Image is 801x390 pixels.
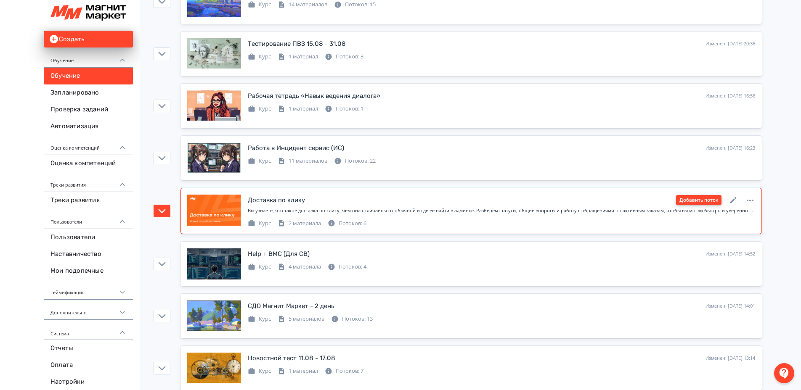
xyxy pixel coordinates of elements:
div: Изменен: [DATE] 14:01 [706,303,755,310]
div: Потоков: 1 [325,105,363,113]
a: Мои подопечные [44,263,133,279]
div: 1 материал [278,53,318,61]
div: Геймификация [44,279,133,300]
div: Потоков: 22 [334,157,376,165]
div: Пользователи [44,209,133,229]
button: Создать [44,31,133,47]
div: Курс [248,53,271,61]
div: Курс [248,315,271,323]
div: Изменен: [DATE] 20:36 [706,40,755,47]
a: Оплата [44,357,133,374]
div: 1 материал [278,367,318,375]
div: Рабочая тетрадь «Навык ведения диалога» [248,91,380,101]
div: 4 материала [278,263,321,271]
div: Тестирование ПВЗ 15.08 - 31.08 [248,39,346,49]
div: Изменен: [DATE] 16:56 [706,92,755,100]
div: Вы узнаете, что такое доставка по клику, чем она отличается от обычной и где её найти в админке. ... [248,207,755,214]
div: Доставка по клику [248,195,305,205]
div: 5 материалов [278,315,324,323]
div: Потоков: 7 [325,367,363,375]
div: 11 материалов [278,157,327,165]
div: Обучение [44,47,133,68]
img: https://files.teachbase.ru/system/slaveaccount/57079/logo/medium-e76e9250e9e9211827b1f0905568c702... [50,5,126,21]
a: Треки развития [44,192,133,209]
div: Потоков: 13 [331,315,373,323]
a: Автоматизация [44,118,133,135]
button: Добавить поток [676,195,721,205]
a: Пользователи [44,229,133,246]
div: СДО Магнит Маркет - 2 день [248,301,334,311]
div: Дополнительно [44,300,133,320]
div: Потоков: 3 [325,53,363,61]
div: Оценка компетенций [44,135,133,155]
a: Наставничество [44,246,133,263]
div: 14 материалов [278,0,327,9]
a: Оценка компетенций [44,155,133,172]
div: 2 материала [278,219,321,228]
div: Курс [248,157,271,165]
a: Запланировано [44,84,133,101]
div: Курс [248,105,271,113]
div: Help + BMC (Для СВ) [248,249,310,259]
div: 1 материал [278,105,318,113]
div: Курс [248,263,271,271]
a: Обучение [44,68,133,84]
div: Система [44,320,133,340]
div: Новостной тест 11.08 - 17.08 [248,353,335,363]
div: Потоков: 6 [328,219,366,228]
div: Потоков: 15 [334,0,376,9]
a: Отчеты [44,340,133,357]
div: Курс [248,367,271,375]
div: Треки развития [44,172,133,192]
a: Проверка заданий [44,101,133,118]
div: Работа в Инцидент сервис (ИС) [248,143,344,153]
div: Потоков: 4 [328,263,366,271]
div: Изменен: [DATE] 16:23 [706,145,755,152]
div: Изменен: [DATE] 14:52 [706,250,755,258]
div: Изменен: [DATE] 13:14 [706,355,755,362]
div: Курс [248,0,271,9]
div: Курс [248,219,271,228]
